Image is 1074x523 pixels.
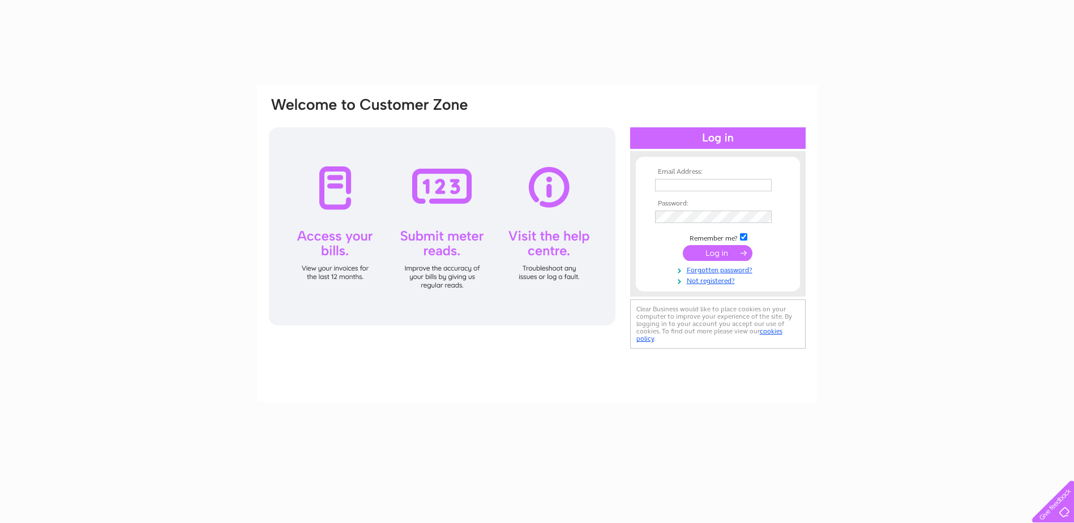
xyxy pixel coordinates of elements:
[630,299,806,349] div: Clear Business would like to place cookies on your computer to improve your experience of the sit...
[655,275,784,285] a: Not registered?
[652,168,784,176] th: Email Address:
[683,245,752,261] input: Submit
[636,327,782,342] a: cookies policy
[655,264,784,275] a: Forgotten password?
[652,200,784,208] th: Password:
[652,232,784,243] td: Remember me?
